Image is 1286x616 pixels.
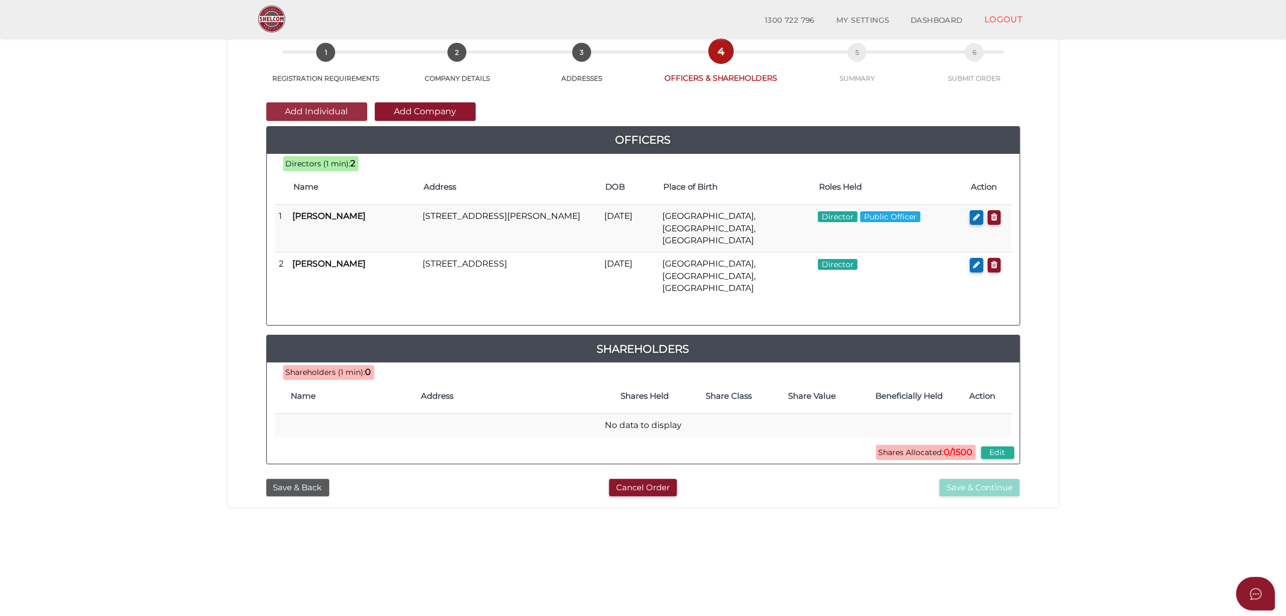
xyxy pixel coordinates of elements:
td: [DATE] [600,205,658,252]
h4: Beneficially Held [860,392,959,401]
span: Director [818,211,858,222]
b: 0 [366,367,372,377]
a: 1300 722 796 [754,10,826,31]
a: Officers [267,131,1020,148]
h4: DOB [605,183,652,192]
span: 1 [316,43,335,62]
h4: Address [421,392,597,401]
a: 1REGISTRATION REQUIREMENTS [255,55,396,83]
button: Add Individual [266,102,367,121]
td: [GEOGRAPHIC_DATA], [GEOGRAPHIC_DATA], [GEOGRAPHIC_DATA] [658,205,814,252]
a: DASHBOARD [900,10,974,31]
a: 6SUBMIT ORDER [918,55,1031,83]
span: 5 [848,43,867,62]
span: Shareholders (1 min): [286,367,366,377]
button: Save & Continue [939,479,1020,497]
span: 4 [712,42,731,61]
a: 3ADDRESSES [518,55,645,83]
a: 4OFFICERS & SHAREHOLDERS [645,54,796,83]
h4: Action [970,392,1006,401]
h4: Name [294,183,413,192]
h4: Place of Birth [663,183,808,192]
h4: Share Class [692,392,765,401]
span: 3 [572,43,591,62]
span: Director [818,259,858,270]
td: No data to display [275,413,1012,437]
button: Edit [981,446,1014,459]
td: [DATE] [600,252,658,300]
span: Public Officer [860,211,920,222]
button: Cancel Order [609,479,677,497]
a: 2COMPANY DETAILS [396,55,518,83]
h4: Shares Held [608,392,681,401]
a: 5SUMMARY [797,55,918,83]
h4: Address [424,183,594,192]
h4: Name [291,392,411,401]
h4: Action [971,183,1006,192]
a: LOGOUT [974,8,1034,30]
td: [STREET_ADDRESS][PERSON_NAME] [418,205,600,252]
h4: Roles Held [819,183,960,192]
a: MY SETTINGS [826,10,900,31]
a: Shareholders [267,340,1020,358]
b: 0/1500 [944,447,973,457]
td: [STREET_ADDRESS] [418,252,600,300]
button: Open asap [1236,577,1275,611]
td: [GEOGRAPHIC_DATA], [GEOGRAPHIC_DATA], [GEOGRAPHIC_DATA] [658,252,814,300]
span: 6 [965,43,984,62]
span: 2 [447,43,466,62]
b: 2 [351,158,356,168]
b: [PERSON_NAME] [293,211,366,221]
button: Add Company [375,102,476,121]
button: Save & Back [266,479,329,497]
h4: Share Value [776,392,848,401]
span: Shares Allocated: [876,445,976,460]
td: 2 [275,252,289,300]
td: 1 [275,205,289,252]
b: [PERSON_NAME] [293,258,366,269]
span: Directors (1 min): [286,159,351,168]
